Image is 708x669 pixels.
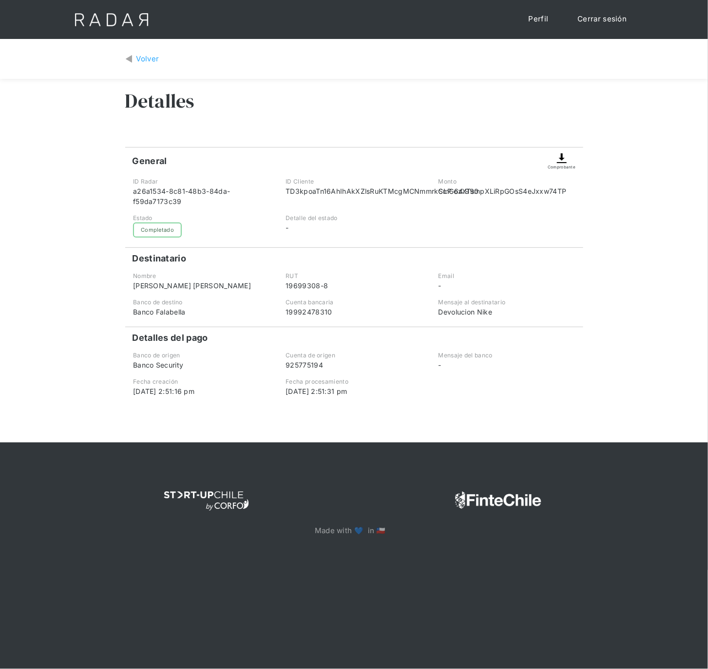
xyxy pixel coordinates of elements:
div: Mensaje del banco [439,351,575,360]
p: Made with 💙 in 🇨🇱 [315,525,393,537]
div: Estado [133,214,269,223]
img: Descargar comprobante [556,152,568,164]
div: [DATE] 2:51:16 pm [133,386,269,396]
div: - [439,280,575,291]
a: Volver [125,54,159,65]
div: [PERSON_NAME] [PERSON_NAME] [133,280,269,291]
div: CLP 64.990 [439,186,575,196]
div: TD3kpoaTn16AhIhAkXZlsRuKTMcgMCNmmrkSmGozXTsmpXLiRpGOsS4eJxxw74TP [286,186,422,196]
div: ID Radar [133,177,269,186]
div: Monto [439,177,575,186]
div: Banco Security [133,360,269,370]
div: - [439,360,575,370]
h3: Detalles [125,89,194,113]
div: - [286,223,422,233]
div: Nombre [133,272,269,280]
div: RUT [286,272,422,280]
div: a26a1534-8c81-48b3-84da-f59da7173c39 [133,186,269,206]
div: Completado [133,223,182,238]
div: [DATE] 2:51:31 pm [286,386,422,396]
a: Perfil [519,10,558,29]
div: ID Cliente [286,177,422,186]
div: 925775194 [286,360,422,370]
div: Cuenta bancaria [286,298,422,307]
div: Banco de origen [133,351,269,360]
div: Volver [136,54,159,65]
h4: General [133,155,167,167]
div: Banco de destino [133,298,269,307]
div: Fecha creación [133,377,269,386]
div: Comprobante [548,164,575,170]
h4: Destinatario [133,253,187,264]
div: Devolucion Nike [439,307,575,317]
div: Mensaje al destinatario [439,298,575,307]
a: Cerrar sesión [568,10,637,29]
div: Detalle del estado [286,214,422,223]
div: Email [439,272,575,280]
div: 19992478310 [286,307,422,317]
div: 19699308-8 [286,280,422,291]
div: Fecha procesamiento [286,377,422,386]
div: Banco Falabella [133,307,269,317]
div: Cuenta de origen [286,351,422,360]
h4: Detalles del pago [133,332,208,344]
